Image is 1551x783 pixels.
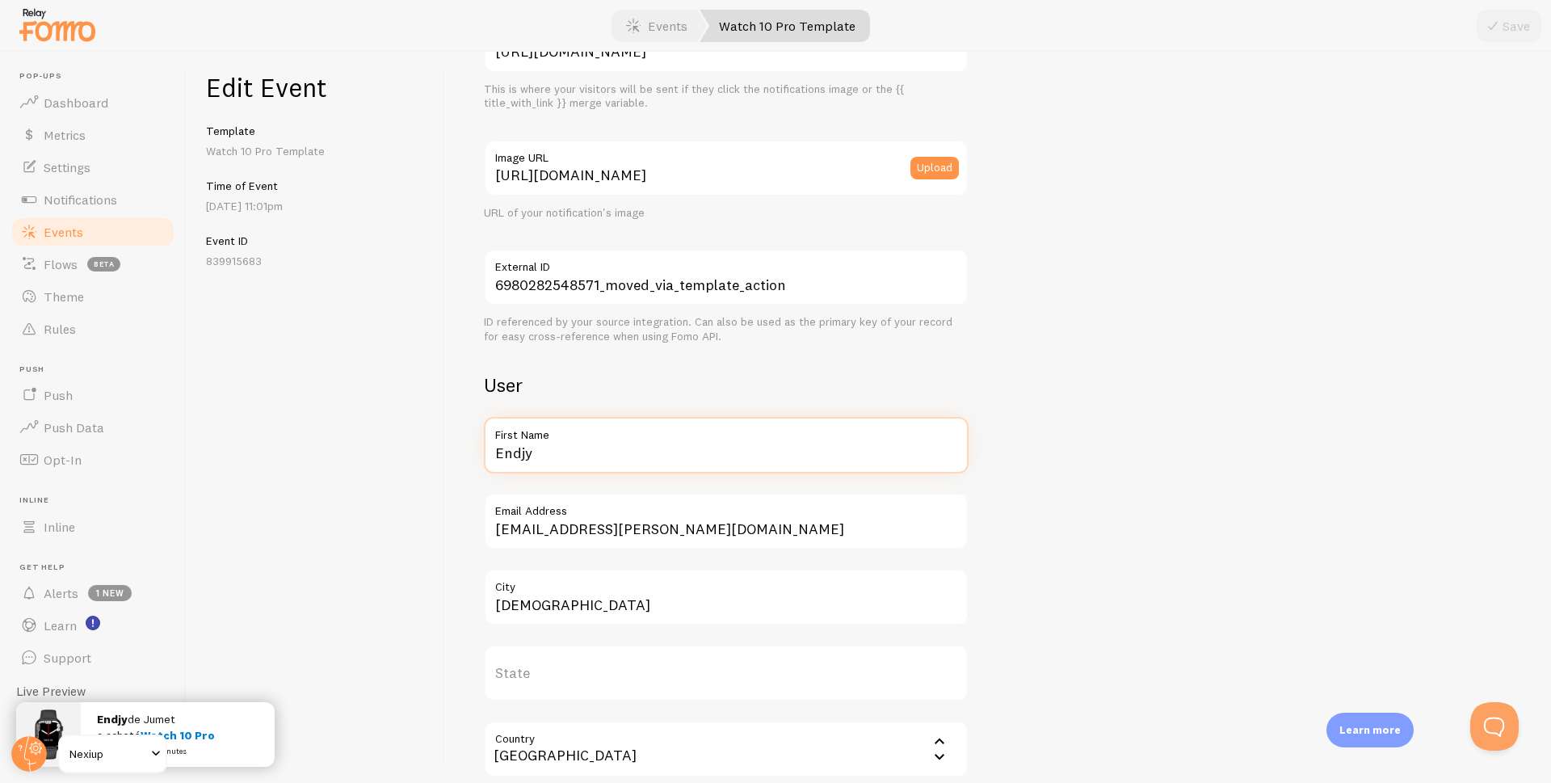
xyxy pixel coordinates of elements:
span: Get Help [19,562,176,573]
a: Support [10,642,176,674]
h2: User [484,373,969,398]
p: Learn more [1339,722,1401,738]
a: Opt-In [10,444,176,476]
a: Metrics [10,119,176,151]
svg: <p>Watch New Feature Tutorials!</p> [86,616,100,630]
span: Settings [44,159,90,175]
a: Settings [10,151,176,183]
span: Metrics [44,127,86,143]
p: Watch 10 Pro Template [206,143,425,159]
h5: Time of Event [206,179,425,193]
a: Inline [10,511,176,543]
span: Inline [19,495,176,506]
iframe: Help Scout Beacon - Open [1470,702,1519,751]
span: Events [44,224,83,240]
a: Dashboard [10,86,176,119]
div: [GEOGRAPHIC_DATA] [484,721,646,777]
img: fomo-relay-logo-orange.svg [17,4,98,45]
a: Theme [10,280,176,313]
a: Learn [10,609,176,642]
span: Push [44,387,73,403]
a: Nexiup [58,735,167,773]
label: First Name [484,417,969,444]
h1: Edit Event [206,71,425,104]
span: Notifications [44,192,117,208]
span: Alerts [44,585,78,601]
span: Support [44,650,91,666]
a: Events [10,216,176,248]
label: State [484,645,969,701]
button: Upload [910,157,959,179]
span: Opt-In [44,452,82,468]
div: URL of your notification's image [484,206,969,221]
span: Dashboard [44,95,108,111]
label: Email Address [484,493,969,520]
span: Push Data [44,419,104,436]
label: City [484,569,969,596]
span: Nexiup [69,744,146,764]
a: Notifications [10,183,176,216]
a: Flows beta [10,248,176,280]
p: 839915683 [206,253,425,269]
span: beta [87,257,120,272]
p: [DATE] 11:01pm [206,198,425,214]
a: Alerts 1 new [10,577,176,609]
span: 1 new [88,585,132,601]
label: External ID [484,249,969,276]
span: Pop-ups [19,71,176,82]
div: This is where your visitors will be sent if they click the notifications image or the {{ title_wi... [484,82,969,111]
h5: Event ID [206,234,425,248]
a: Rules [10,313,176,345]
a: Push Data [10,411,176,444]
span: Inline [44,519,75,535]
span: Theme [44,288,84,305]
div: ID referenced by your source integration. Can also be used as the primary key of your record for ... [484,315,969,343]
span: Learn [44,617,77,634]
span: Push [19,364,176,375]
div: Learn more [1326,713,1414,747]
h5: Template [206,124,425,138]
label: Image URL [484,140,969,167]
a: Push [10,379,176,411]
span: Flows [44,256,78,272]
span: Rules [44,321,76,337]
